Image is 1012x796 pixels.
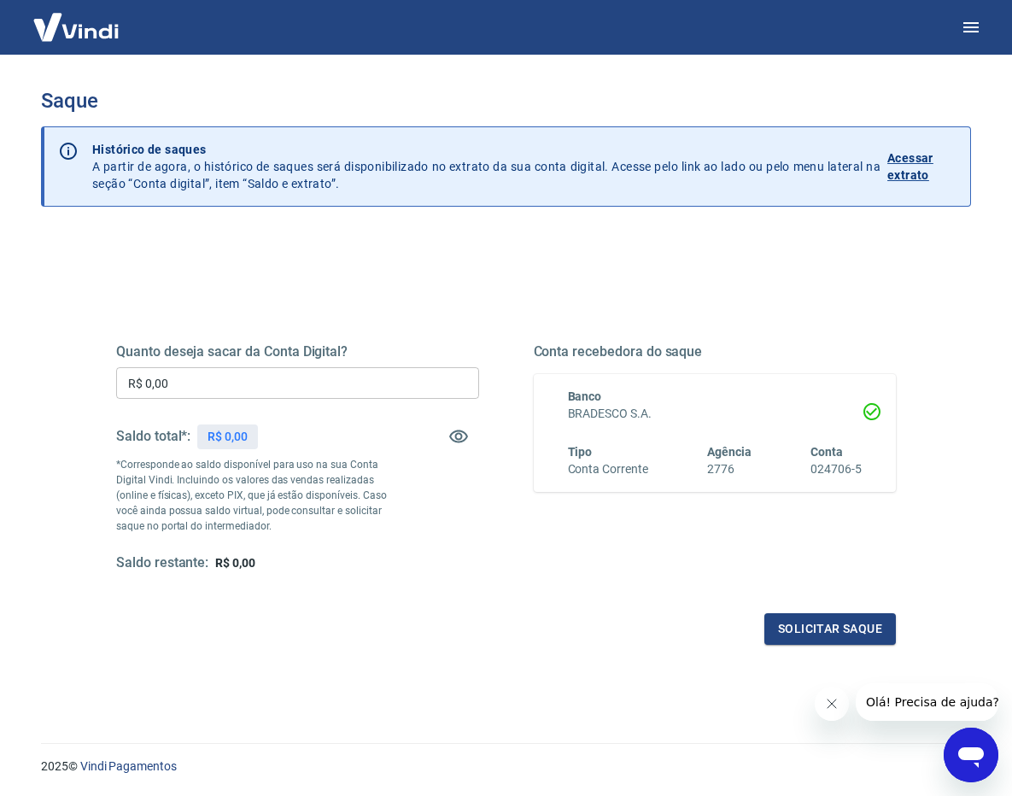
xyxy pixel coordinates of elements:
span: Conta [810,445,843,459]
h6: 024706-5 [810,460,862,478]
p: Histórico de saques [92,141,880,158]
span: Agência [707,445,752,459]
iframe: Mensagem da empresa [856,683,998,721]
a: Vindi Pagamentos [80,759,177,773]
iframe: Fechar mensagem [815,687,849,721]
h6: Conta Corrente [568,460,648,478]
span: R$ 0,00 [215,556,255,570]
button: Solicitar saque [764,613,896,645]
span: Banco [568,389,602,403]
a: Acessar extrato [887,141,956,192]
p: R$ 0,00 [208,428,248,446]
span: Tipo [568,445,593,459]
h6: 2776 [707,460,752,478]
h6: BRADESCO S.A. [568,405,863,423]
h5: Saldo total*: [116,428,190,445]
p: *Corresponde ao saldo disponível para uso na sua Conta Digital Vindi. Incluindo os valores das ve... [116,457,388,534]
span: Olá! Precisa de ajuda? [10,12,143,26]
p: 2025 © [41,758,971,776]
iframe: Botão para abrir a janela de mensagens [944,728,998,782]
img: Vindi [20,1,132,53]
p: A partir de agora, o histórico de saques será disponibilizado no extrato da sua conta digital. Ac... [92,141,880,192]
h5: Quanto deseja sacar da Conta Digital? [116,343,479,360]
h3: Saque [41,89,971,113]
h5: Conta recebedora do saque [534,343,897,360]
h5: Saldo restante: [116,554,208,572]
p: Acessar extrato [887,149,956,184]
